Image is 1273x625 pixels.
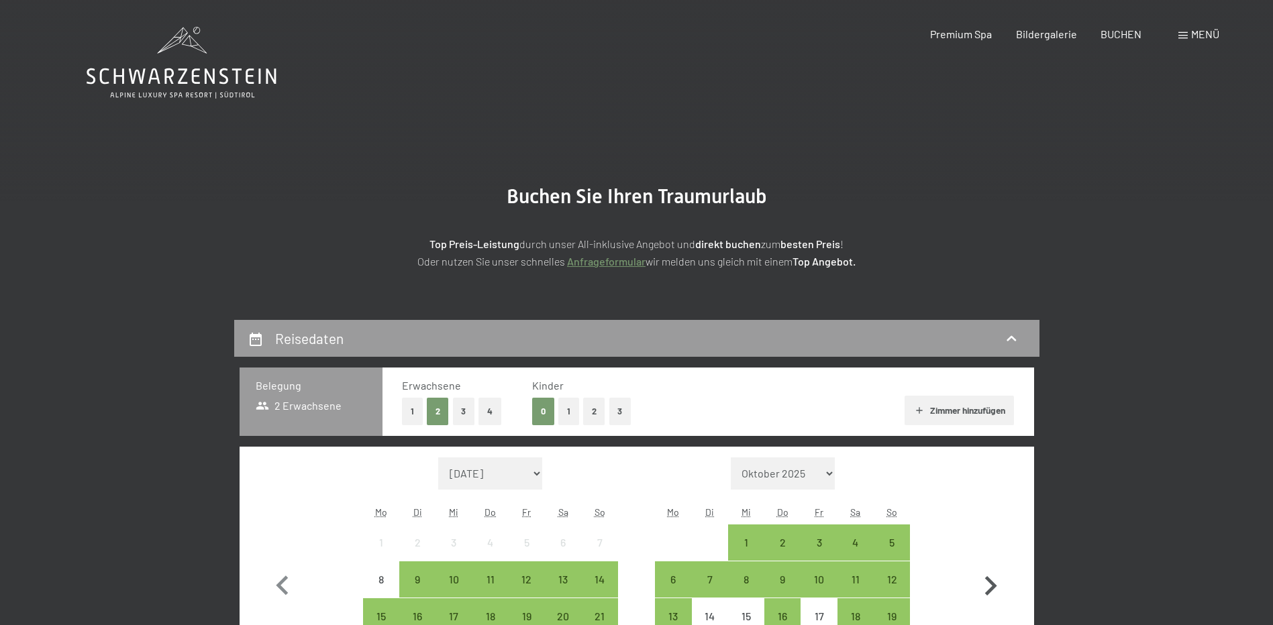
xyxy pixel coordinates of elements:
div: Tue Sep 02 2025 [399,524,436,561]
div: Wed Oct 08 2025 [728,561,764,598]
div: Fri Sep 05 2025 [509,524,545,561]
div: Anreise möglich [801,524,837,561]
h2: Reisedaten [275,330,344,347]
div: 5 [510,537,544,571]
div: 1 [364,537,398,571]
button: 2 [583,398,605,425]
div: Thu Sep 04 2025 [472,524,509,561]
div: Anreise nicht möglich [363,524,399,561]
button: Zimmer hinzufügen [905,396,1014,425]
abbr: Samstag [850,506,860,518]
span: Bildergalerie [1016,27,1077,40]
abbr: Freitag [522,506,531,518]
div: Anreise möglich [874,524,910,561]
div: Anreise möglich [728,524,764,561]
div: Wed Sep 03 2025 [436,524,472,561]
div: Anreise nicht möglich [581,524,617,561]
div: Anreise nicht möglich [436,524,472,561]
button: 2 [427,398,449,425]
div: Anreise nicht möglich [363,561,399,598]
div: 13 [546,574,580,608]
abbr: Mittwoch [742,506,751,518]
div: 6 [546,537,580,571]
div: Anreise möglich [472,561,509,598]
div: Anreise nicht möglich [509,524,545,561]
div: 2 [766,537,799,571]
abbr: Dienstag [413,506,422,518]
h3: Belegung [256,378,366,393]
div: Anreise möglich [692,561,728,598]
div: 14 [582,574,616,608]
a: BUCHEN [1101,27,1141,40]
abbr: Montag [375,506,387,518]
div: 8 [364,574,398,608]
div: 7 [582,537,616,571]
button: 1 [558,398,579,425]
p: durch unser All-inklusive Angebot und zum ! Oder nutzen Sie unser schnelles wir melden uns gleich... [301,235,972,270]
div: Thu Sep 11 2025 [472,561,509,598]
div: 12 [510,574,544,608]
div: Anreise möglich [728,561,764,598]
div: 8 [729,574,763,608]
div: 10 [802,574,835,608]
div: Anreise möglich [837,561,874,598]
div: 11 [474,574,507,608]
div: Wed Sep 10 2025 [436,561,472,598]
div: Anreise möglich [581,561,617,598]
button: 3 [609,398,631,425]
div: 2 [401,537,434,571]
strong: besten Preis [780,237,840,250]
div: Anreise möglich [764,561,801,598]
abbr: Donnerstag [485,506,496,518]
div: Anreise nicht möglich [545,524,581,561]
div: Sun Sep 14 2025 [581,561,617,598]
div: 10 [437,574,470,608]
div: 1 [729,537,763,571]
strong: Top Preis-Leistung [429,237,519,250]
a: Premium Spa [930,27,992,40]
div: Anreise nicht möglich [399,524,436,561]
abbr: Mittwoch [449,506,458,518]
div: Anreise möglich [655,561,691,598]
strong: Top Angebot. [793,255,856,268]
div: Anreise möglich [509,561,545,598]
strong: direkt buchen [695,237,761,250]
div: Wed Oct 01 2025 [728,524,764,561]
div: Thu Oct 02 2025 [764,524,801,561]
div: Anreise möglich [399,561,436,598]
span: Kinder [532,379,564,392]
div: Sun Sep 07 2025 [581,524,617,561]
button: 4 [478,398,501,425]
div: Sat Sep 13 2025 [545,561,581,598]
div: Sun Oct 05 2025 [874,524,910,561]
abbr: Dienstag [705,506,714,518]
div: Anreise möglich [545,561,581,598]
div: Fri Oct 10 2025 [801,561,837,598]
div: Tue Oct 07 2025 [692,561,728,598]
span: Buchen Sie Ihren Traumurlaub [507,184,767,208]
div: Mon Sep 08 2025 [363,561,399,598]
div: 3 [802,537,835,571]
div: Anreise möglich [764,524,801,561]
div: Tue Sep 09 2025 [399,561,436,598]
span: 2 Erwachsene [256,398,342,413]
abbr: Donnerstag [777,506,788,518]
button: 1 [402,398,423,425]
div: Sun Oct 12 2025 [874,561,910,598]
button: 3 [453,398,475,425]
div: Mon Oct 06 2025 [655,561,691,598]
div: 9 [766,574,799,608]
div: 4 [839,537,872,571]
div: Sat Sep 06 2025 [545,524,581,561]
div: Fri Sep 12 2025 [509,561,545,598]
div: 11 [839,574,872,608]
div: 9 [401,574,434,608]
div: Sat Oct 04 2025 [837,524,874,561]
abbr: Freitag [815,506,823,518]
div: Mon Sep 01 2025 [363,524,399,561]
button: 0 [532,398,554,425]
div: 4 [474,537,507,571]
div: Anreise möglich [436,561,472,598]
span: Menü [1191,27,1219,40]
